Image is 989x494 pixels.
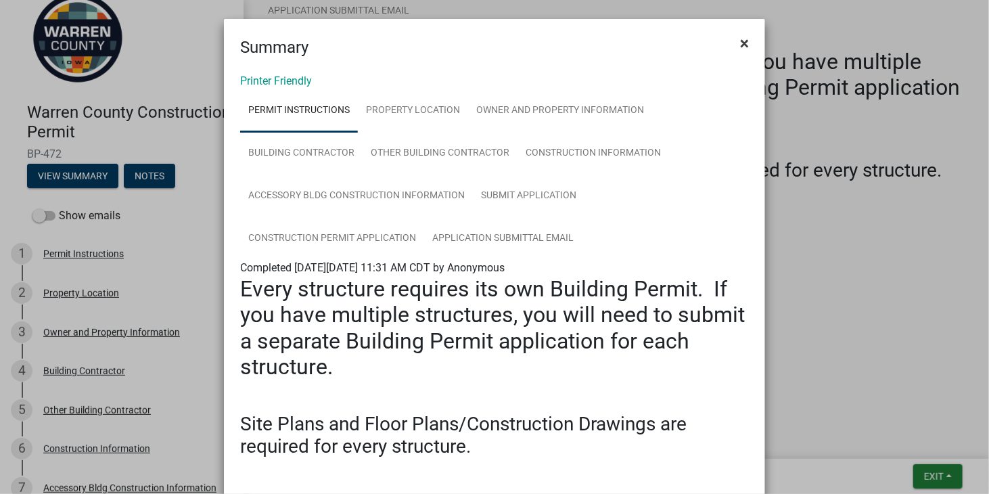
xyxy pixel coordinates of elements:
a: Owner and Property Information [468,89,652,133]
span: Completed [DATE][DATE] 11:31 AM CDT by Anonymous [240,261,505,274]
a: Permit Instructions [240,89,358,133]
a: Accessory Bldg Construction Information [240,175,473,218]
a: Building Contractor [240,132,363,175]
a: Other Building Contractor [363,132,517,175]
span: × [740,34,749,53]
a: Construction Permit Application [240,217,424,261]
a: Application Submittal Email [424,217,582,261]
h4: Summary [240,35,308,60]
h3: Site Plans and Floor Plans/Construction Drawings are required for every structure. [240,413,749,458]
a: Property Location [358,89,468,133]
a: Construction Information [517,132,669,175]
a: Submit Application [473,175,584,218]
h2: Every structure requires its own Building Permit. If you have multiple structures, you will need ... [240,276,749,380]
a: Printer Friendly [240,74,312,87]
button: Close [729,24,760,62]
